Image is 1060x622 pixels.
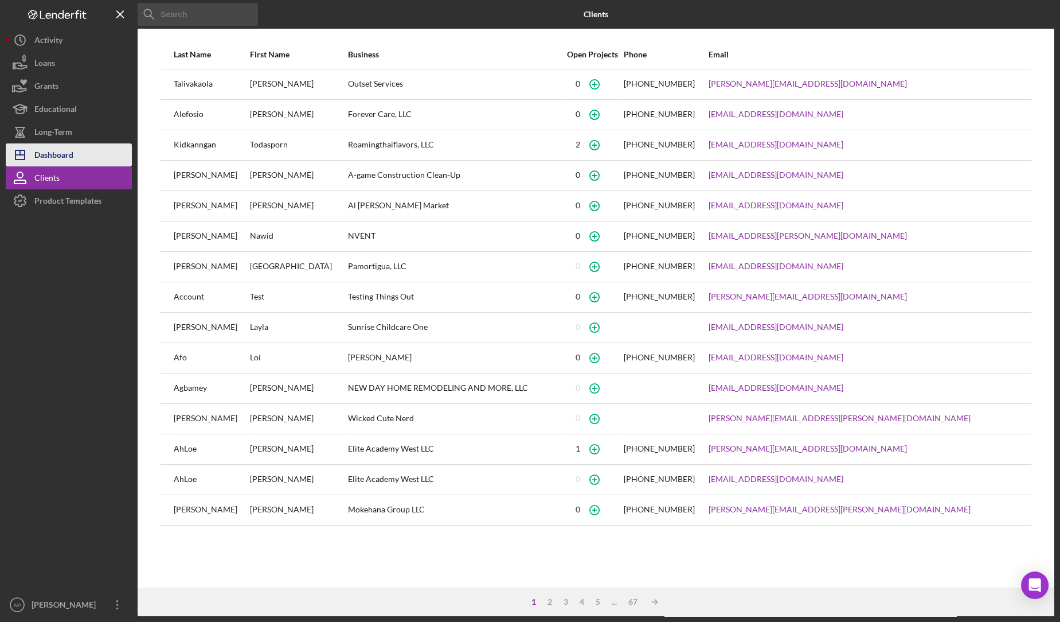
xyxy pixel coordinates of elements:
[709,110,843,119] a: [EMAIL_ADDRESS][DOMAIN_NAME]
[34,143,73,169] div: Dashboard
[709,50,1018,59] div: Email
[174,100,249,129] div: Alefosio
[174,344,249,372] div: Afo
[6,189,132,212] button: Product Templates
[709,140,843,149] a: [EMAIL_ADDRESS][DOMAIN_NAME]
[250,70,347,99] div: [PERSON_NAME]
[624,110,695,119] div: [PHONE_NUMBER]
[576,353,580,362] div: 0
[576,475,580,484] div: 0
[138,3,258,26] input: Search
[709,292,907,301] a: [PERSON_NAME][EMAIL_ADDRESS][DOMAIN_NAME]
[6,120,132,143] button: Long-Term
[576,322,580,332] div: 0
[250,192,347,220] div: [PERSON_NAME]
[348,374,561,403] div: NEW DAY HOME REMODELING AND MORE, LLC
[542,597,558,607] div: 2
[576,140,580,149] div: 2
[6,52,132,75] button: Loans
[250,374,347,403] div: [PERSON_NAME]
[34,189,101,215] div: Product Templates
[174,131,249,160] div: Kidkanngan
[34,98,77,123] div: Educational
[709,383,843,392] a: [EMAIL_ADDRESS][DOMAIN_NAME]
[29,593,103,619] div: [PERSON_NAME]
[709,170,843,180] a: [EMAIL_ADDRESS][DOMAIN_NAME]
[526,597,542,607] div: 1
[576,201,580,210] div: 0
[34,75,58,100] div: Grants
[576,231,580,240] div: 0
[709,505,971,514] a: [PERSON_NAME][EMAIL_ADDRESS][PERSON_NAME][DOMAIN_NAME]
[709,322,843,332] a: [EMAIL_ADDRESS][DOMAIN_NAME]
[34,29,62,55] div: Activity
[250,222,347,251] div: Nawid
[624,140,695,149] div: [PHONE_NUMBER]
[576,414,580,423] div: 0
[174,465,249,494] div: AhLoe
[6,593,132,616] button: AP[PERSON_NAME]
[14,602,21,608] text: AP
[624,262,695,271] div: [PHONE_NUMBER]
[348,131,561,160] div: Roamingthaiflavors, LLC
[250,405,347,433] div: [PERSON_NAME]
[624,505,695,514] div: [PHONE_NUMBER]
[348,252,561,281] div: Pamortigua, LLC
[348,465,561,494] div: Elite Academy West LLC
[709,353,843,362] a: [EMAIL_ADDRESS][DOMAIN_NAME]
[174,405,249,433] div: [PERSON_NAME]
[250,313,347,342] div: Layla
[348,405,561,433] div: Wicked Cute Nerd
[709,79,907,88] a: [PERSON_NAME][EMAIL_ADDRESS][DOMAIN_NAME]
[34,120,72,146] div: Long-Term
[250,496,347,524] div: [PERSON_NAME]
[174,222,249,251] div: [PERSON_NAME]
[6,166,132,189] button: Clients
[348,344,561,372] div: [PERSON_NAME]
[709,201,843,210] a: [EMAIL_ADDRESS][DOMAIN_NAME]
[174,313,249,342] div: [PERSON_NAME]
[590,597,606,607] div: 5
[250,344,347,372] div: Loi
[576,170,580,180] div: 0
[174,192,249,220] div: [PERSON_NAME]
[624,170,695,180] div: [PHONE_NUMBER]
[624,292,695,301] div: [PHONE_NUMBER]
[250,252,347,281] div: [GEOGRAPHIC_DATA]
[348,100,561,129] div: Forever Care, LLC
[250,131,347,160] div: Todasporn
[174,374,249,403] div: Agbamey
[576,505,580,514] div: 0
[624,444,695,453] div: [PHONE_NUMBER]
[576,110,580,119] div: 0
[6,143,132,166] button: Dashboard
[250,50,347,59] div: First Name
[624,353,695,362] div: [PHONE_NUMBER]
[624,475,695,484] div: [PHONE_NUMBER]
[250,435,347,464] div: [PERSON_NAME]
[576,444,580,453] div: 1
[584,10,608,19] b: Clients
[250,161,347,190] div: [PERSON_NAME]
[709,444,907,453] a: [PERSON_NAME][EMAIL_ADDRESS][DOMAIN_NAME]
[174,252,249,281] div: [PERSON_NAME]
[174,70,249,99] div: Talivakaola
[174,496,249,524] div: [PERSON_NAME]
[562,50,622,59] div: Open Projects
[250,100,347,129] div: [PERSON_NAME]
[348,435,561,464] div: Elite Academy West LLC
[348,283,561,312] div: Testing Things Out
[6,98,132,120] button: Educational
[709,414,971,423] a: [PERSON_NAME][EMAIL_ADDRESS][PERSON_NAME][DOMAIN_NAME]
[34,166,60,192] div: Clients
[576,383,580,392] div: 0
[558,597,574,607] div: 3
[6,75,132,98] button: Grants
